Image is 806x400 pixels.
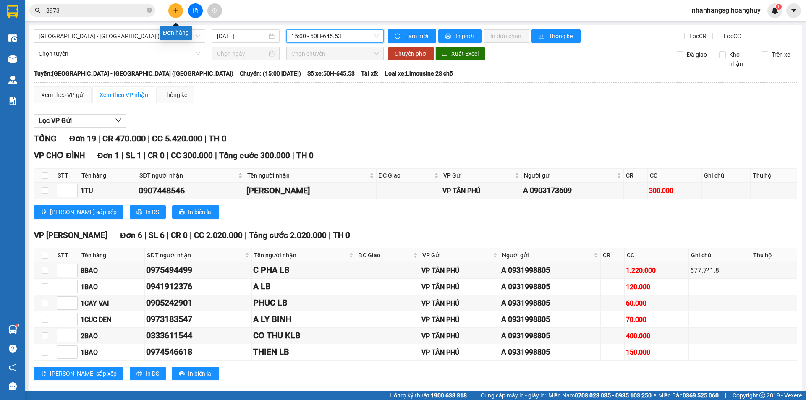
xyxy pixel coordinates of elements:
[246,184,374,197] div: [PERSON_NAME]
[455,31,475,41] span: In phơi
[252,262,356,279] td: C PHA LB
[421,282,498,292] div: VP TÂN PHÚ
[247,171,367,180] span: Tên người nhận
[549,31,574,41] span: Thống kê
[108,35,171,45] b: CO CHIA KHGOA
[35,8,41,13] span: search
[421,265,498,276] div: VP TÂN PHÚ
[751,169,797,183] th: Thu hộ
[689,248,751,262] th: Ghi chú
[790,7,798,14] span: caret-down
[126,151,141,160] span: SL 1
[147,8,152,13] span: close-circle
[212,8,217,13] span: aim
[8,97,17,105] img: solution-icon
[501,314,599,325] div: A 0931998805
[254,251,347,260] span: Tên người nhận
[420,295,500,311] td: VP TÂN PHÚ
[34,70,233,77] b: Tuyến: [GEOGRAPHIC_DATA] - [GEOGRAPHIC_DATA] ([GEOGRAPHIC_DATA])
[431,392,467,399] strong: 1900 633 818
[686,31,708,41] span: Lọc CR
[379,171,432,180] span: ĐC Giao
[179,371,185,377] span: printer
[146,296,250,309] div: 0905242901
[84,34,141,47] li: Ghi chú:
[685,5,767,16] span: nhanhangsg.hoanghuy
[163,90,187,99] div: Thống kê
[531,29,581,43] button: bar-chartThống kê
[8,325,17,334] img: warehouse-icon
[768,50,793,59] span: Trên xe
[786,3,801,18] button: caret-down
[98,133,100,144] span: |
[683,392,719,399] strong: 0369 525 060
[145,279,252,295] td: 0941912376
[190,230,192,240] span: |
[626,298,687,308] div: 60.000
[388,47,434,60] button: Chuyển phơi
[654,394,656,397] span: ⚪️
[291,30,379,42] span: 15:00 - 50H-645.53
[658,391,719,400] span: Miền Bắc
[179,209,185,216] span: printer
[41,371,47,377] span: sort-ascending
[25,57,82,69] b: VP TÂN PHÚ
[649,186,700,196] div: 300.000
[81,186,136,196] div: 1TU
[361,69,379,78] span: Tài xế:
[441,183,522,199] td: VP TÂN PHÚ
[84,3,141,18] li: VP Nhận:
[217,49,267,58] input: Chọn ngày
[253,264,354,277] div: C PHA LB
[34,367,123,380] button: sort-ascending[PERSON_NAME] sắp xếp
[171,230,188,240] span: CR 0
[146,329,250,342] div: 0333611544
[217,31,267,41] input: 13/08/2025
[160,26,192,40] div: Đơn hàng
[690,265,750,276] div: 677.7*1.8
[501,346,599,358] div: A 0931998805
[771,7,779,14] img: icon-new-feature
[130,367,166,380] button: printerIn DS
[188,207,212,217] span: In biên lai
[777,4,780,10] span: 1
[751,248,797,262] th: Thu hộ
[55,248,79,262] th: STT
[81,314,143,325] div: 1CUC DEN
[8,34,17,42] img: warehouse-icon
[329,230,331,240] span: |
[252,328,356,344] td: CO THU KLB
[626,347,687,358] div: 150.000
[249,230,327,240] span: Tổng cước 2.020.000
[451,49,479,58] span: Xuất Excel
[146,264,250,277] div: 0975494499
[147,7,152,15] span: close-circle
[725,391,726,400] span: |
[502,251,592,260] span: Người gửi
[194,230,243,240] span: CC 2.020.000
[8,76,17,84] img: warehouse-icon
[79,248,145,262] th: Tên hàng
[484,29,529,43] button: In đơn chọn
[192,8,198,13] span: file-add
[130,205,166,219] button: printerIn DS
[121,151,123,160] span: |
[146,313,250,326] div: 0973183547
[16,324,18,327] sup: 1
[683,50,710,59] span: Đã giao
[626,282,687,292] div: 120.000
[420,328,500,344] td: VP TÂN PHÚ
[759,392,765,398] span: copyright
[84,18,141,34] li: Tên hàng:
[207,3,222,18] button: aim
[420,279,500,295] td: VP TÂN PHÚ
[624,169,648,183] th: CR
[219,151,290,160] span: Tổng cước 300.000
[420,262,500,279] td: VP TÂN PHÚ
[253,345,354,358] div: THIEN LB
[41,209,47,216] span: sort-ascending
[215,151,217,160] span: |
[252,295,356,311] td: PHUC LB
[443,171,513,180] span: VP Gửi
[152,133,202,144] span: CC 5.420.000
